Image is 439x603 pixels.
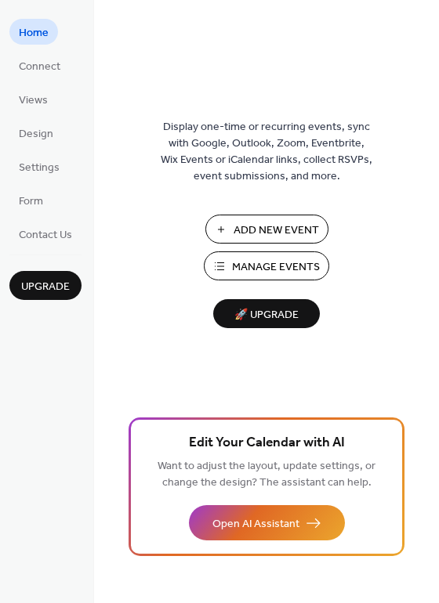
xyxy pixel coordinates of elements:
[213,299,320,328] button: 🚀 Upgrade
[9,221,82,247] a: Contact Us
[189,432,345,454] span: Edit Your Calendar with AI
[9,120,63,146] a: Design
[9,86,57,112] a: Views
[19,92,48,109] span: Views
[19,227,72,244] span: Contact Us
[9,271,82,300] button: Upgrade
[232,259,320,276] span: Manage Events
[21,279,70,295] span: Upgrade
[19,25,49,42] span: Home
[161,119,372,185] span: Display one-time or recurring events, sync with Google, Outlook, Zoom, Eventbrite, Wix Events or ...
[223,305,310,326] span: 🚀 Upgrade
[234,222,319,239] span: Add New Event
[19,160,60,176] span: Settings
[9,52,70,78] a: Connect
[212,516,299,533] span: Open AI Assistant
[204,251,329,280] button: Manage Events
[158,456,376,493] span: Want to adjust the layout, update settings, or change the design? The assistant can help.
[9,19,58,45] a: Home
[9,153,69,179] a: Settings
[205,215,328,244] button: Add New Event
[9,187,53,213] a: Form
[19,193,43,210] span: Form
[19,59,60,75] span: Connect
[19,126,53,143] span: Design
[189,505,345,540] button: Open AI Assistant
